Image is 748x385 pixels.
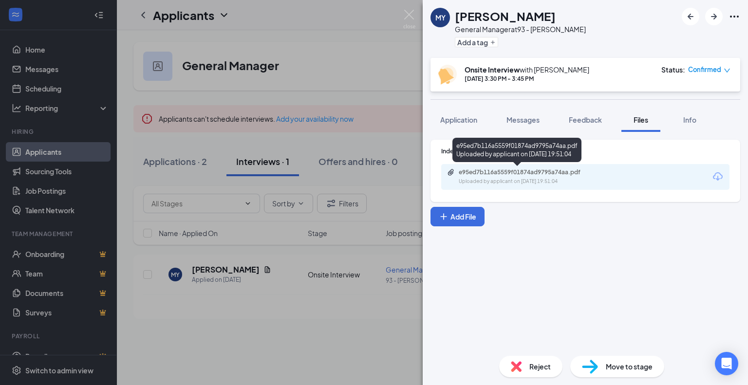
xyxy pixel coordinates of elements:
svg: Plus [439,212,449,221]
div: e95ed7b116a5559f01874ad9795a74aa.pdf [459,168,595,176]
span: Messages [506,115,540,124]
div: e95ed7b116a5559f01874ad9795a74aa.pdf Uploaded by applicant on [DATE] 19:51:04 [452,138,581,162]
svg: Download [712,171,724,183]
div: Indeed Resume [441,147,729,155]
div: with [PERSON_NAME] [465,65,589,74]
div: Open Intercom Messenger [715,352,738,375]
svg: Paperclip [447,168,455,176]
button: ArrowRight [705,8,723,25]
span: Files [634,115,648,124]
div: Uploaded by applicant on [DATE] 19:51:04 [459,178,605,185]
button: PlusAdd a tag [455,37,498,47]
span: Application [440,115,477,124]
svg: Ellipses [729,11,740,22]
button: Add FilePlus [430,207,485,226]
span: Feedback [569,115,602,124]
h1: [PERSON_NAME] [455,8,556,24]
b: Onsite Interview [465,65,520,74]
span: Reject [529,361,551,372]
svg: ArrowLeftNew [685,11,696,22]
a: Paperclipe95ed7b116a5559f01874ad9795a74aa.pdfUploaded by applicant on [DATE] 19:51:04 [447,168,605,185]
button: ArrowLeftNew [682,8,699,25]
div: MY [435,13,446,22]
div: General Manager at 93 - [PERSON_NAME] [455,24,586,34]
div: [DATE] 3:30 PM - 3:45 PM [465,74,589,83]
span: Move to stage [606,361,653,372]
svg: Plus [490,39,496,45]
span: down [724,67,730,74]
svg: ArrowRight [708,11,720,22]
div: Status : [661,65,685,74]
span: Info [683,115,696,124]
span: Confirmed [688,65,721,74]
